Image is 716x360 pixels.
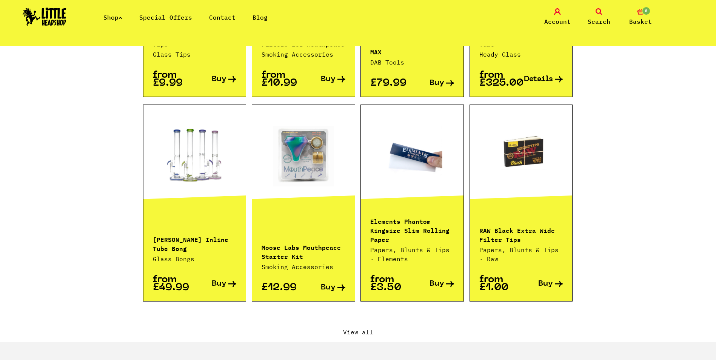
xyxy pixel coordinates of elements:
[430,280,444,288] span: Buy
[153,234,237,252] p: [PERSON_NAME] Inline Tube Bong
[544,17,571,26] span: Account
[538,280,553,288] span: Buy
[479,50,563,59] p: Heady Glass
[370,79,412,87] p: £79.99
[412,276,454,292] a: Buy
[262,50,345,59] p: Smoking Accessories
[580,8,618,26] a: Search
[479,71,521,87] p: from £325.00
[412,79,454,87] a: Buy
[262,242,345,260] p: Moose Labs Mouthpeace Starter Kit
[212,280,226,288] span: Buy
[479,276,521,292] p: from £1.00
[153,254,237,263] p: Glass Bongs
[303,284,345,292] a: Buy
[303,71,345,87] a: Buy
[262,284,303,292] p: £12.99
[321,284,336,292] span: Buy
[370,245,454,263] p: Papers, Blunts & Tips · Elements
[194,71,236,87] a: Buy
[143,328,573,336] a: View all
[23,8,66,26] img: Little Head Shop Logo
[430,79,444,87] span: Buy
[370,38,454,56] p: Focus V - Intelli-Core MAX
[622,8,659,26] a: 0 Basket
[262,262,345,271] p: Smoking Accessories
[642,6,651,15] span: 0
[262,71,303,87] p: from £10.99
[629,17,652,26] span: Basket
[370,58,454,67] p: DAB Tools
[479,245,563,263] p: Papers, Blunts & Tips · Raw
[139,14,192,21] a: Special Offers
[370,216,454,243] p: Elements Phantom Kingsize Slim Rolling Paper
[194,276,236,292] a: Buy
[153,276,195,292] p: from £49.99
[521,276,563,292] a: Buy
[321,75,336,83] span: Buy
[521,71,563,87] a: Details
[524,75,553,83] span: Details
[153,50,237,59] p: Glass Tips
[212,75,226,83] span: Buy
[479,225,563,243] p: RAW Black Extra Wide Filter Tips
[103,14,122,21] a: Shop
[370,276,412,292] p: from £3.50
[209,14,236,21] a: Contact
[588,17,610,26] span: Search
[153,71,195,87] p: from £9.99
[253,14,268,21] a: Blog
